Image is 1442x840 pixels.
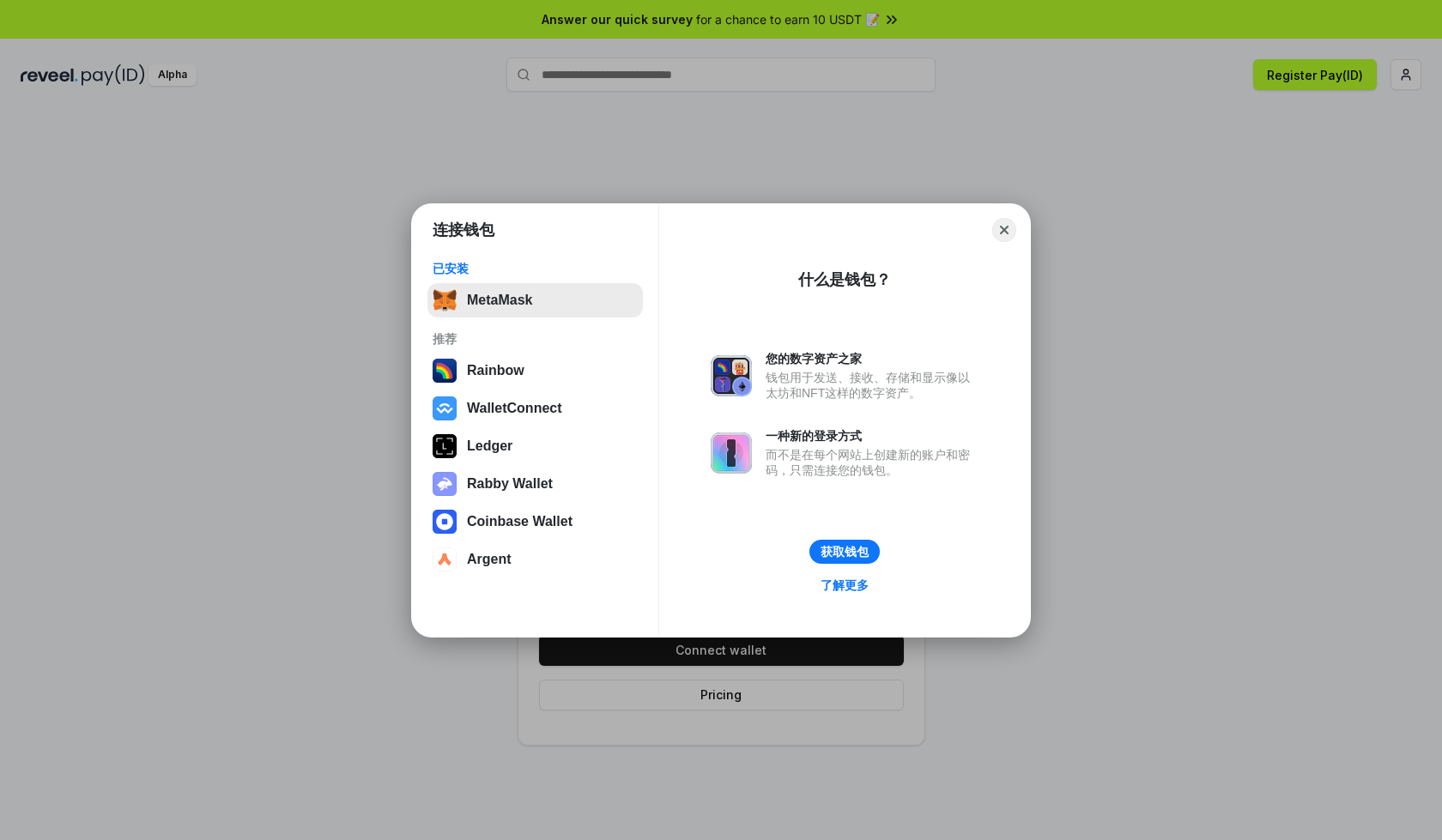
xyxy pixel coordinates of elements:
[467,363,524,378] div: Rainbow
[766,351,978,366] div: 您的数字资产之家
[433,331,638,347] div: 推荐
[433,434,457,458] img: svg+xml,%3Csvg%20xmlns%3D%22http%3A%2F%2Fwww.w3.org%2F2000%2Fsvg%22%20width%3D%2228%22%20height%3...
[433,510,457,534] img: svg+xml,%3Csvg%20width%3D%2228%22%20height%3D%2228%22%20viewBox%3D%220%200%2028%2028%22%20fill%3D...
[821,544,869,559] div: 获取钱包
[766,447,978,478] div: 而不是在每个网站上创建新的账户和密码，只需连接您的钱包。
[467,514,573,529] div: Coinbase Wallet
[711,432,752,474] img: svg+xml,%3Csvg%20xmlns%3D%22http%3A%2F%2Fwww.w3.org%2F2000%2Fsvg%22%20fill%3D%22none%22%20viewBox...
[467,293,532,308] div: MetaMask
[433,261,638,276] div: 已安装
[433,547,457,571] img: svg+xml,%3Csvg%20width%3D%2228%22%20height%3D%2228%22%20viewBox%3D%220%200%2028%2028%22%20fill%3D...
[427,542,643,577] button: Argent
[433,472,457,496] img: svg+xml,%3Csvg%20xmlns%3D%22http%3A%2F%2Fwww.w3.org%2F2000%2Fsvg%22%20fill%3D%22none%22%20viewBox...
[821,577,869,593] div: 了解更多
[427,391,643,426] button: WalletConnect
[433,396,457,420] img: svg+xml,%3Csvg%20width%3D%2228%22%20height%3D%2228%22%20viewBox%3D%220%200%2028%2028%22%20fill%3D...
[433,288,457,312] img: svg+xml,%3Csvg%20fill%3D%22none%22%20height%3D%2233%22%20viewBox%3D%220%200%2035%2033%22%20width%...
[809,540,880,564] button: 获取钱包
[992,218,1016,242] button: Close
[427,429,643,463] button: Ledger
[427,505,643,539] button: Coinbase Wallet
[427,354,643,388] button: Rainbow
[427,467,643,501] button: Rabby Wallet
[427,283,643,317] button: MetaMask
[467,476,553,492] div: Rabby Wallet
[467,552,512,567] div: Argent
[766,428,978,444] div: 一种新的登录方式
[798,269,891,290] div: 什么是钱包？
[766,370,978,401] div: 钱包用于发送、接收、存储和显示像以太坊和NFT这样的数字资产。
[467,438,512,454] div: Ledger
[467,401,562,416] div: WalletConnect
[433,359,457,383] img: svg+xml,%3Csvg%20width%3D%22120%22%20height%3D%22120%22%20viewBox%3D%220%200%20120%20120%22%20fil...
[433,220,494,240] h1: 连接钱包
[711,355,752,396] img: svg+xml,%3Csvg%20xmlns%3D%22http%3A%2F%2Fwww.w3.org%2F2000%2Fsvg%22%20fill%3D%22none%22%20viewBox...
[810,574,879,596] a: 了解更多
